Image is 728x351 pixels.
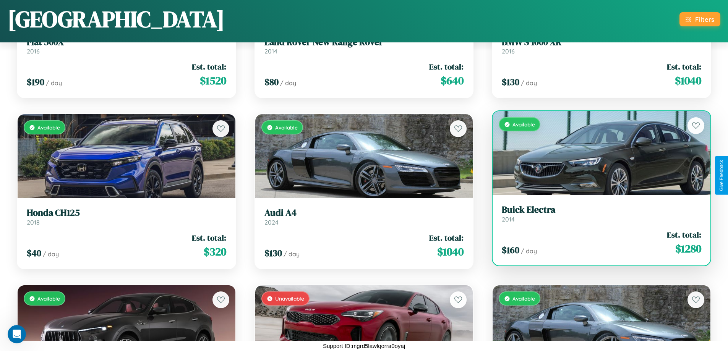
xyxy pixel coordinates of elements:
span: Est. total: [429,232,464,243]
span: / day [280,79,296,87]
h3: Honda CH125 [27,207,226,218]
span: Est. total: [192,61,226,72]
iframe: Intercom live chat [8,325,26,343]
span: $ 320 [204,244,226,259]
div: Give Feedback [719,160,724,191]
span: Available [37,295,60,302]
span: Unavailable [275,295,304,302]
span: / day [284,250,300,258]
span: Available [37,124,60,131]
span: Est. total: [429,61,464,72]
h3: Buick Electra [502,204,701,215]
a: Fiat 500X2016 [27,37,226,55]
span: $ 130 [502,76,519,88]
span: / day [43,250,59,258]
span: 2018 [27,218,40,226]
span: 2024 [264,218,279,226]
h3: Land Rover New Range Rover [264,37,464,48]
span: $ 190 [27,76,44,88]
span: $ 130 [264,247,282,259]
div: Filters [695,15,714,23]
span: $ 160 [502,244,519,256]
span: $ 80 [264,76,279,88]
a: Land Rover New Range Rover2014 [264,37,464,55]
span: Available [512,121,535,128]
span: 2016 [502,47,515,55]
span: Est. total: [667,61,701,72]
p: Support ID: mgrd5lawlqorra0oyaj [323,341,405,351]
a: Honda CH1252018 [27,207,226,226]
span: 2014 [264,47,277,55]
span: Est. total: [667,229,701,240]
h1: [GEOGRAPHIC_DATA] [8,3,225,35]
span: $ 640 [441,73,464,88]
span: Est. total: [192,232,226,243]
span: 2016 [27,47,40,55]
h3: Audi A4 [264,207,464,218]
a: BMW S 1000 XR2016 [502,37,701,55]
span: 2014 [502,215,515,223]
span: / day [521,247,537,255]
span: $ 1040 [437,244,464,259]
a: Audi A42024 [264,207,464,226]
span: Available [275,124,298,131]
span: / day [46,79,62,87]
span: / day [521,79,537,87]
span: $ 40 [27,247,41,259]
span: Available [512,295,535,302]
span: $ 1040 [675,73,701,88]
span: $ 1280 [675,241,701,256]
a: Buick Electra2014 [502,204,701,223]
button: Filters [679,12,720,26]
span: $ 1520 [200,73,226,88]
